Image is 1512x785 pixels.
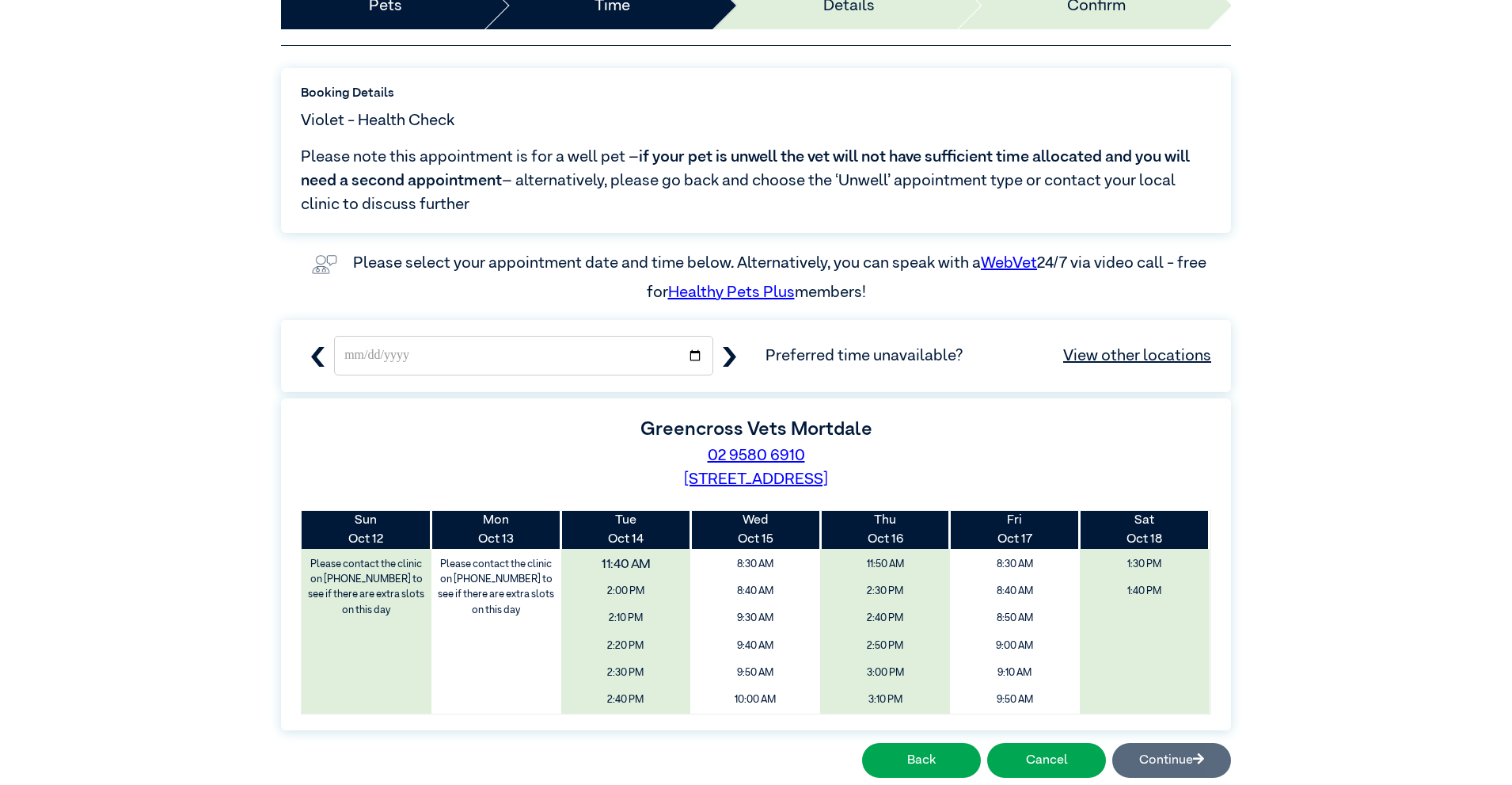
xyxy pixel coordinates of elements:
a: View other locations [1063,344,1211,368]
th: Oct 18 [1080,511,1210,549]
span: 2:30 PM [567,661,686,684]
span: 9:00 AM [955,634,1074,657]
img: vet [306,249,344,280]
span: 1:30 PM [1085,553,1204,576]
a: [STREET_ADDRESS] [684,471,828,487]
a: Healthy Pets Plus [668,284,795,300]
span: 11:50 AM [826,553,944,576]
span: 2:30 PM [826,580,944,603]
th: Oct 16 [820,511,950,549]
span: 9:50 AM [955,688,1074,711]
span: 1:40 PM [1085,580,1204,603]
span: 2:40 PM [567,688,686,711]
span: 2:40 PM [826,607,944,630]
span: 9:40 AM [696,634,815,657]
span: 8:30 AM [696,553,815,576]
span: 3:10 PM [826,688,944,711]
span: Preferred time unavailable? [765,344,1211,368]
span: 10:00 AM [696,688,815,711]
label: Please contact the clinic on [PHONE_NUMBER] to see if there are extra slots on this day [303,553,430,622]
span: 9:30 AM [696,607,815,630]
span: 2:00 PM [567,580,686,603]
button: Back [862,743,981,778]
span: 2:50 PM [826,634,944,657]
span: 8:40 AM [955,580,1074,603]
a: 02 9580 6910 [708,448,805,463]
label: Please select your appointment date and time below. Alternatively, you can speak with a 24/7 via ... [353,255,1210,299]
th: Oct 15 [690,511,820,549]
span: 11:40 AM [549,550,703,580]
span: 8:50 AM [955,607,1074,630]
span: Please note this appointment is for a well pet – – alternatively, please go back and choose the ‘... [301,145,1211,216]
span: Violet - Health Check [301,109,454,132]
span: if your pet is unwell the vet will not have sufficient time allocated and you will need a second ... [301,149,1190,189]
button: Cancel [987,743,1106,778]
th: Oct 17 [950,511,1080,549]
span: 2:20 PM [567,634,686,657]
th: Oct 12 [302,511,431,549]
span: 8:40 AM [696,580,815,603]
label: Booking Details [301,84,1211,103]
th: Oct 13 [431,511,561,549]
span: 9:50 AM [696,661,815,684]
label: Please contact the clinic on [PHONE_NUMBER] to see if there are extra slots on this day [433,553,560,622]
th: Oct 14 [561,511,691,549]
a: WebVet [981,255,1037,271]
span: 9:10 AM [955,661,1074,684]
span: 2:10 PM [567,607,686,630]
span: 8:30 AM [955,553,1074,576]
label: Greencross Vets Mortdale [640,420,872,439]
span: 3:00 PM [826,661,944,684]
